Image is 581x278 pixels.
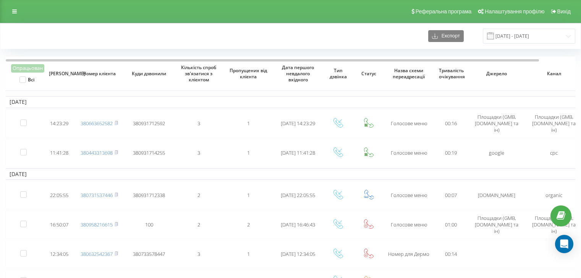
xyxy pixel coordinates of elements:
span: 2 [197,221,200,228]
td: Голосове меню [384,181,434,209]
span: Кількість спроб зв'язатися з клієнтом [180,65,218,82]
span: 380733578447 [133,251,165,257]
button: Експорт [428,30,464,42]
td: 01:00 [434,211,468,239]
span: Налаштування профілю [485,8,544,15]
a: 380731537446 [81,192,113,199]
span: [DATE] 11:41:28 [281,149,315,156]
td: 00:14 [434,240,468,268]
a: 380958216615 [81,221,113,228]
span: [PERSON_NAME] [49,71,70,77]
td: 00:16 [434,110,468,137]
span: [DATE] 12:34:05 [281,251,315,257]
a: 380443313698 [81,149,113,156]
span: [DATE] 16:46:43 [281,221,315,228]
span: Реферальна програма [416,8,472,15]
span: [DATE] 14:23:29 [281,120,315,127]
div: Open Intercom Messenger [555,235,573,253]
span: Тривалість очікування [439,68,463,79]
span: 380931712338 [133,192,165,199]
td: 12:34:05 [44,240,74,268]
td: 00:07 [434,181,468,209]
td: 11:41:28 [44,139,74,167]
span: Експорт [438,33,460,39]
span: Номер клієнта [81,71,118,77]
span: 380931712592 [133,120,165,127]
td: Площадки (GMB, [DOMAIN_NAME] та ін) [468,110,525,137]
span: 1 [247,120,250,127]
td: Голосове меню [384,139,434,167]
label: Всі [19,76,34,83]
span: Назва схеми переадресації [390,68,428,79]
td: 16:50:07 [44,211,74,239]
span: 100 [145,221,153,228]
span: Джерело [474,71,519,77]
span: [DATE] 22:05:55 [281,192,315,199]
span: 1 [247,192,250,199]
td: google [468,139,525,167]
td: 14:23:29 [44,110,74,137]
span: Статус [358,71,379,77]
td: Номер для Дермо [384,240,434,268]
a: 380632542367 [81,251,113,257]
td: 00:19 [434,139,468,167]
td: [DOMAIN_NAME] [468,181,525,209]
span: 3 [197,120,200,127]
span: 3 [197,251,200,257]
td: Голосове меню [384,211,434,239]
span: Пропущених від клієнта [230,68,267,79]
td: Голосове меню [384,110,434,137]
span: Канал [532,71,576,77]
span: 2 [197,192,200,199]
span: 1 [247,149,250,156]
span: Тип дзвінка [328,68,348,79]
span: 1 [247,251,250,257]
a: 380663652582 [81,120,113,127]
span: 380931714255 [133,149,165,156]
span: Вихід [557,8,571,15]
span: 3 [197,149,200,156]
span: Дата першого невдалого вхідного [279,65,317,82]
span: 2 [247,221,250,228]
td: 22:05:55 [44,181,74,209]
td: Площадки (GMB, [DOMAIN_NAME] та ін) [468,211,525,239]
span: Куди дзвонили [130,71,168,77]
